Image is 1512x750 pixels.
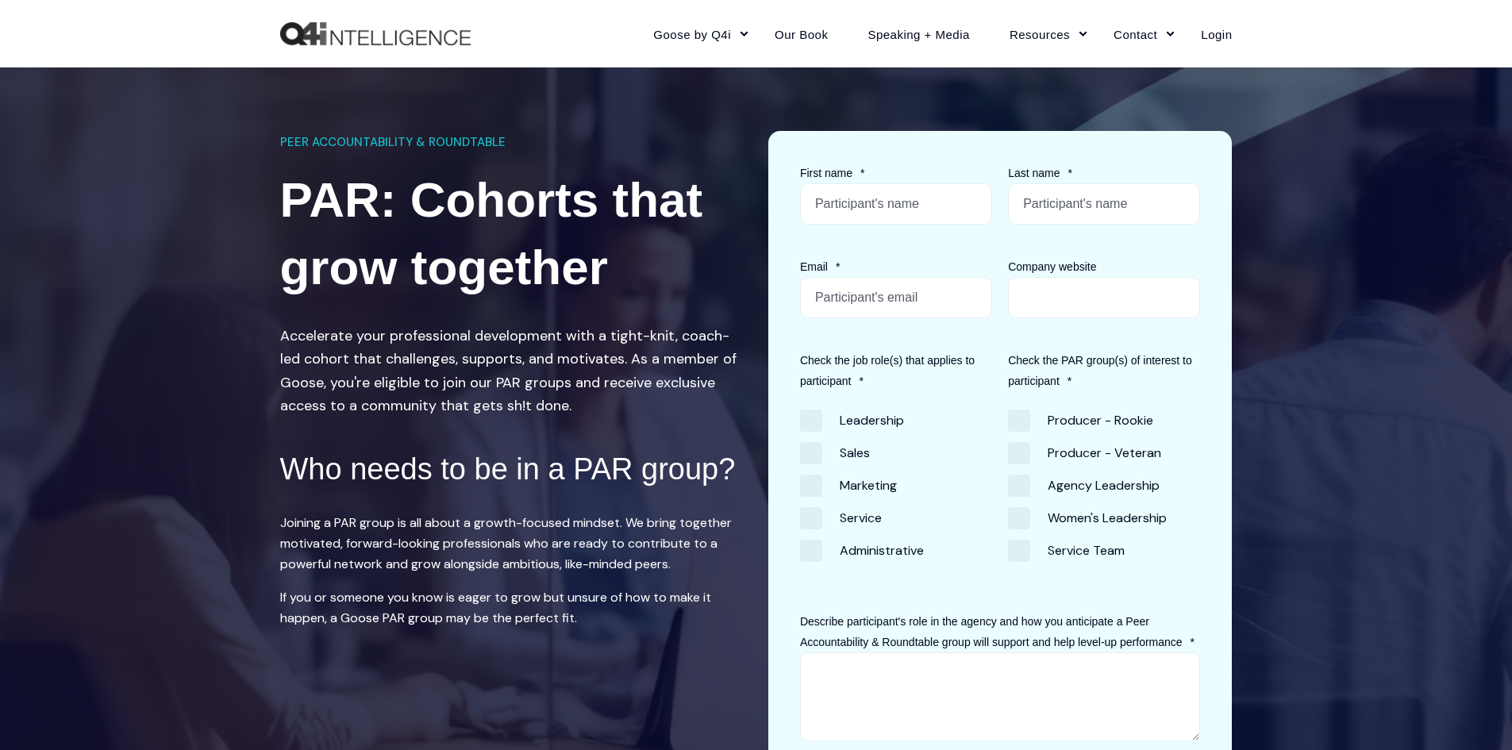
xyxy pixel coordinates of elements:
span: Sales [800,442,870,463]
h2: Who needs to be in a PAR group? [280,449,744,489]
p: Joining a PAR group is all about a growth-focused mindset. We bring together motivated, forward-l... [280,513,744,575]
span: Producer - Veteran [1008,442,1161,463]
input: Participant's email [800,277,992,318]
span: Company website [1008,260,1096,273]
span: Describe participant's role in the agency and how you anticipate a Peer Accountability & Roundtab... [800,615,1183,648]
span: Last name [1008,167,1060,179]
span: Women's Leadership [1008,507,1167,529]
span: Check the PAR group(s) of interest to participant [1008,354,1192,387]
img: Q4intelligence, LLC logo [280,22,471,46]
input: Participant's name [800,183,992,225]
span: Administrative [800,540,924,561]
span: PEER ACCOUNTABILITY & ROUNDTABLE [280,131,506,154]
span: Email [800,260,828,273]
span: First name [800,167,852,179]
span: Producer - Rookie [1008,410,1153,431]
input: Participant's name [1008,183,1200,225]
span: Check the job role(s) that applies to participant [800,354,975,387]
span: Agency Leadership [1008,475,1160,496]
p: Accelerate your professional development with a tight-knit, coach-led cohort that challenges, sup... [280,325,744,417]
span: Leadership [800,410,904,431]
span: Service Team [1008,540,1125,561]
h1: PAR: Cohorts that grow together [280,166,744,301]
span: Marketing [800,475,897,496]
p: If you or someone you know is eager to grow but unsure of how to make it happen, a Goose PAR grou... [280,587,744,629]
span: Service [800,507,882,529]
a: Back to Home [280,22,471,46]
